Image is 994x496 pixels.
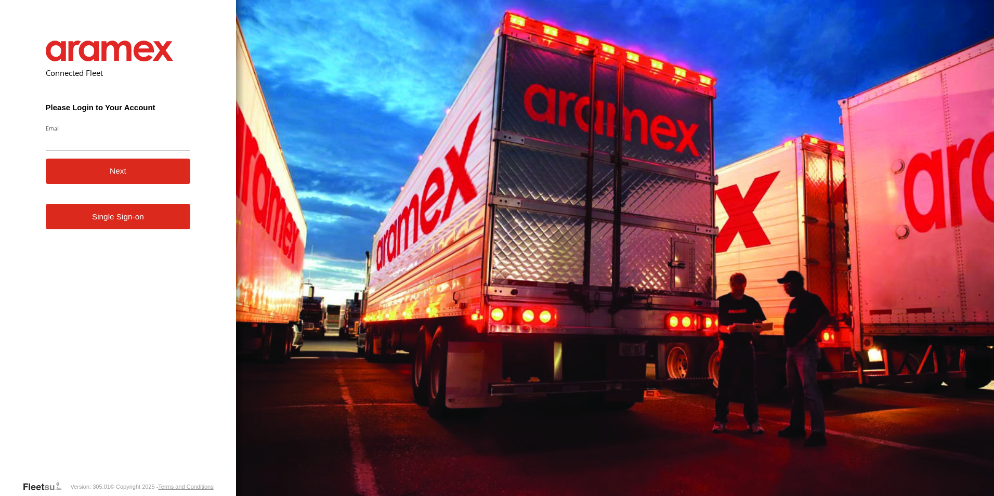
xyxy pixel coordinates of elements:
[46,124,191,132] label: Email
[46,204,191,229] a: Single Sign-on
[46,68,191,78] h2: Connected Fleet
[110,484,214,490] div: © Copyright 2025 -
[70,484,110,490] div: Version: 305.01
[22,481,70,492] a: Visit our Website
[158,484,213,490] a: Terms and Conditions
[46,41,174,61] img: Aramex
[46,159,191,184] button: Next
[46,103,191,112] h3: Please Login to Your Account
